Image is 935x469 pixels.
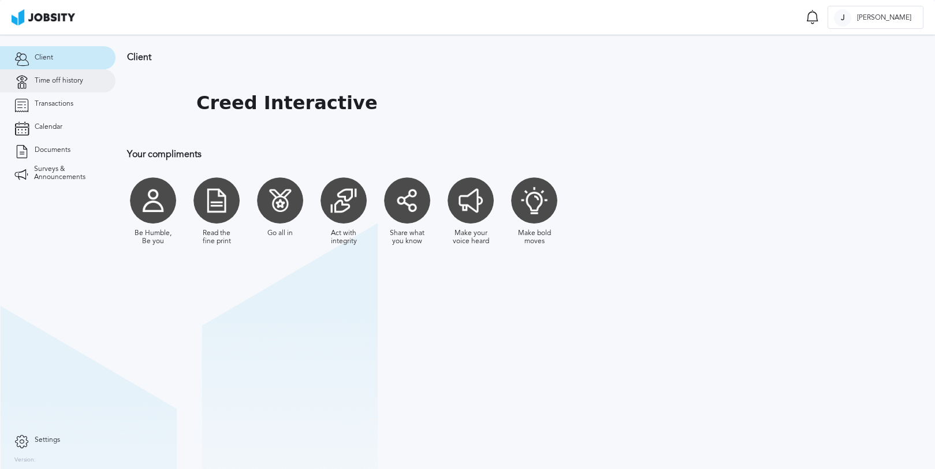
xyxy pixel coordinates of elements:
span: Time off history [35,77,83,85]
span: Transactions [35,100,73,108]
span: Calendar [35,123,62,131]
div: Make bold moves [514,229,554,245]
div: Make your voice heard [450,229,491,245]
h3: Client [127,52,754,62]
span: Documents [35,146,70,154]
h1: Creed Interactive [196,92,378,114]
span: [PERSON_NAME] [851,14,917,22]
span: Client [35,54,53,62]
span: Surveys & Announcements [34,165,101,181]
h3: Your compliments [127,149,754,159]
div: Read the fine print [196,229,237,245]
div: J [834,9,851,27]
button: J[PERSON_NAME] [828,6,923,29]
div: Act with integrity [323,229,364,245]
label: Version: [14,457,36,464]
div: Be Humble, Be you [133,229,173,245]
div: Go all in [267,229,293,237]
div: Share what you know [387,229,427,245]
span: Settings [35,436,60,444]
img: ab4bad089aa723f57921c736e9817d99.png [12,9,75,25]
